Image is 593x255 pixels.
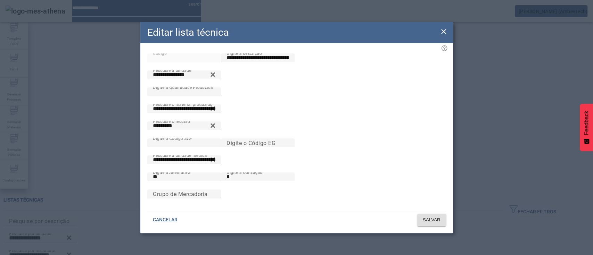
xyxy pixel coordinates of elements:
[153,105,215,113] input: Number
[153,136,192,141] mat-label: Digite o Código SAP
[153,122,215,130] input: Number
[153,71,215,79] input: Number
[583,111,590,135] span: Feedback
[147,25,229,40] h2: Editar lista técnica
[227,51,262,56] mat-label: Digite a descrição
[153,68,191,73] mat-label: Pesquise a unidade
[153,216,178,223] span: CANCELAR
[423,216,440,223] span: SALVAR
[153,51,167,56] mat-label: Código
[580,104,593,151] button: Feedback - Mostrar pesquisa
[153,119,190,124] mat-label: Pesquise o recurso
[227,170,262,175] mat-label: Digite a Utilização
[153,102,212,107] mat-label: Pesquise o material produzido
[227,139,275,146] mat-label: Digite o Código EG
[153,190,208,197] mat-label: Grupo de Mercadoria
[153,156,215,164] input: Number
[147,214,183,226] button: CANCELAR
[153,170,190,175] mat-label: Digite a Alternativa
[153,153,207,158] mat-label: Pesquise a unidade medida
[153,85,213,90] mat-label: Digite a Quantidade Produzida
[417,214,446,226] button: SALVAR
